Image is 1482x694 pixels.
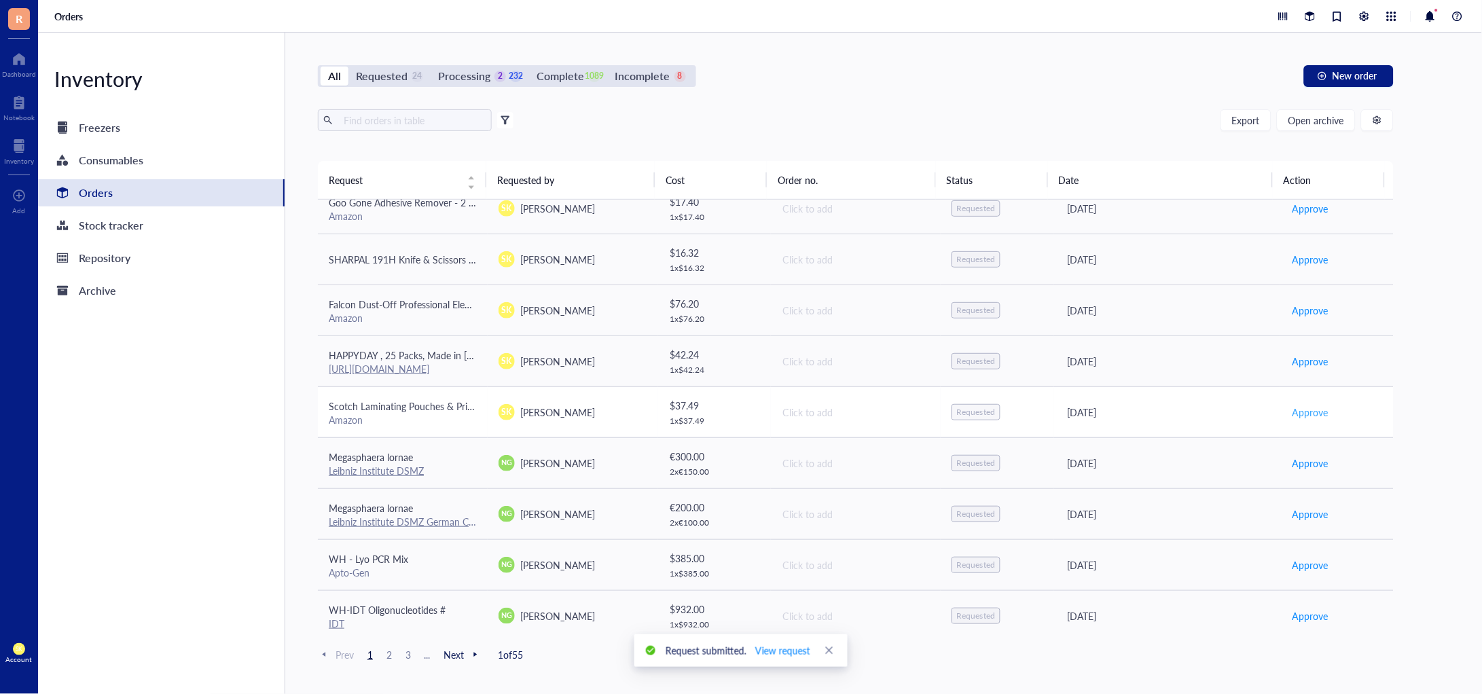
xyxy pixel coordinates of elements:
button: Approve [1291,350,1329,372]
td: Click to add [771,539,941,590]
div: Click to add [783,608,930,623]
div: Click to add [783,303,930,318]
div: Amazon [329,414,477,426]
div: Processing [438,67,490,86]
div: 2 [494,71,506,82]
th: Order no. [767,161,935,199]
div: Click to add [783,558,930,572]
a: Orders [54,10,86,22]
span: Approve [1292,354,1328,369]
div: Consumables [79,151,143,170]
div: $ 16.32 [670,245,760,260]
div: 1 x $ 37.49 [670,416,760,426]
button: Approve [1291,198,1329,219]
span: 1 of 55 [498,649,523,661]
button: Open archive [1277,109,1356,131]
span: WH - Lyo PCR Mix [329,552,408,566]
a: Freezers [38,114,285,141]
div: Click to add [783,405,930,420]
div: $ 385.00 [670,551,760,566]
a: Archive [38,277,285,304]
span: ... [419,649,435,661]
div: [DATE] [1068,456,1270,471]
th: Request [318,161,486,199]
span: [PERSON_NAME] [520,253,595,266]
span: Export [1232,115,1260,126]
div: € 200.00 [670,500,760,515]
span: [PERSON_NAME] [520,202,595,215]
button: Approve [1291,452,1329,474]
td: Click to add [771,488,941,539]
div: [DATE] [1068,608,1270,623]
span: Approve [1292,405,1328,420]
span: [PERSON_NAME] [520,456,595,470]
div: $ 17.40 [670,194,760,209]
span: Next [444,649,482,661]
div: Requested [356,67,408,86]
span: View request [755,643,810,658]
span: Approve [1292,252,1328,267]
div: 1 x $ 16.32 [670,263,760,274]
span: 2 [381,649,397,661]
div: All [328,67,341,86]
span: SK [16,646,22,653]
div: Requested [957,458,995,469]
span: [PERSON_NAME] [520,609,595,623]
span: SK [502,202,512,215]
div: Notebook [3,113,35,122]
div: Requested [957,356,995,367]
button: Approve [1291,249,1329,270]
span: [PERSON_NAME] [520,304,595,317]
a: Stock tracker [38,212,285,239]
div: Apto-Gen [329,566,477,579]
div: Click to add [783,456,930,471]
td: Click to add [771,285,941,335]
span: NG [501,610,512,621]
a: Leibniz Institute DSMZ [329,464,424,477]
span: Approve [1292,201,1328,216]
a: Consumables [38,147,285,174]
button: Approve [1291,605,1329,627]
div: Click to add [783,354,930,369]
div: Amazon [329,312,477,324]
div: $ 42.24 [670,347,760,362]
div: Click to add [783,507,930,522]
span: close [825,646,834,655]
button: View request [755,640,811,661]
th: Action [1273,161,1385,199]
a: Close [822,643,837,658]
span: WH-IDT Oligonucleotides # [329,603,446,617]
div: [DATE] [1068,303,1270,318]
th: Requested by [486,161,655,199]
div: segmented control [318,65,696,87]
div: Requested [957,407,995,418]
div: Inventory [4,157,34,165]
div: 1089 [589,71,600,82]
span: Goo Gone Adhesive Remover - 2 Pack - 8 Ounce - Surface Safe Adhesive Remover Safely Removes Stick... [329,196,1059,209]
div: Stock tracker [79,216,143,235]
div: 8 [674,71,686,82]
div: 2 x € 150.00 [670,467,760,477]
div: 1 x $ 385.00 [670,568,760,579]
span: SK [502,406,512,418]
span: Scotch Laminating Pouches & Printer Paper [329,399,511,413]
span: [PERSON_NAME] [520,354,595,368]
div: Archive [79,281,116,300]
span: Megasphaera lornae [329,450,413,464]
span: NG [501,509,512,519]
div: [DATE] [1068,558,1270,572]
div: Requested [957,254,995,265]
span: Prev [318,649,354,661]
div: 24 [412,71,423,82]
span: New order [1333,70,1377,81]
div: Inventory [38,65,285,92]
div: $ 932.00 [670,602,760,617]
span: Approve [1292,558,1328,572]
div: [DATE] [1068,201,1270,216]
div: Click to add [783,252,930,267]
button: Approve [1291,401,1329,423]
span: 3 [400,649,416,661]
td: Click to add [771,183,941,234]
div: Requested [957,560,995,570]
div: Click to add [783,201,930,216]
